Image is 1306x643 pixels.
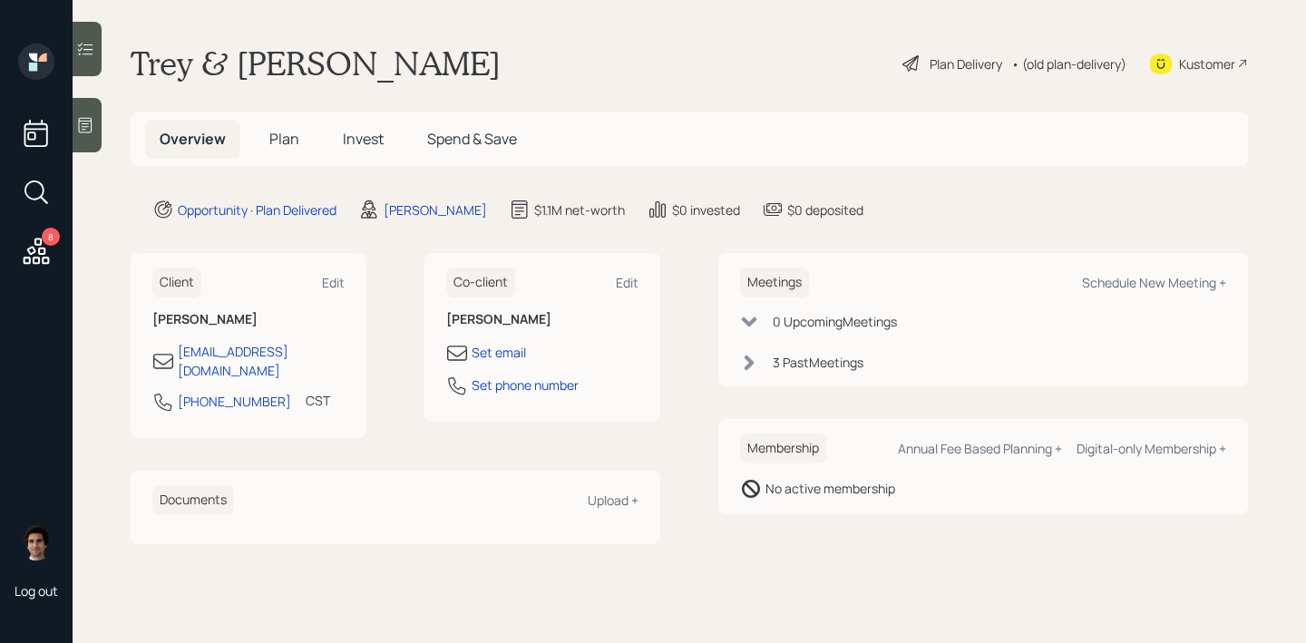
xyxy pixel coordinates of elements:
span: Overview [160,129,226,149]
span: Spend & Save [427,129,517,149]
div: Digital-only Membership + [1077,440,1226,457]
div: No active membership [765,479,895,498]
div: CST [306,391,330,410]
div: [PERSON_NAME] [384,200,487,219]
div: Annual Fee Based Planning + [898,440,1062,457]
div: $0 invested [672,200,740,219]
h6: [PERSON_NAME] [152,312,345,327]
div: Schedule New Meeting + [1082,274,1226,291]
h6: Documents [152,485,234,515]
div: $0 deposited [787,200,863,219]
h6: [PERSON_NAME] [446,312,638,327]
div: Upload + [588,492,638,509]
div: Log out [15,582,58,599]
h1: Trey & [PERSON_NAME] [131,44,501,83]
div: $1.1M net-worth [534,200,625,219]
img: harrison-schaefer-headshot-2.png [18,524,54,560]
h6: Client [152,268,201,297]
div: 0 Upcoming Meeting s [773,312,897,331]
div: Kustomer [1179,54,1235,73]
span: Invest [343,129,384,149]
div: [EMAIL_ADDRESS][DOMAIN_NAME] [178,342,345,380]
div: [PHONE_NUMBER] [178,392,291,411]
h6: Co-client [446,268,515,297]
span: Plan [269,129,299,149]
h6: Meetings [740,268,809,297]
div: Set phone number [472,375,579,395]
div: Edit [616,274,638,291]
div: Set email [472,343,526,362]
div: Opportunity · Plan Delivered [178,200,336,219]
div: 8 [42,228,60,246]
div: • (old plan-delivery) [1011,54,1126,73]
div: Plan Delivery [930,54,1002,73]
div: 3 Past Meeting s [773,353,863,372]
div: Edit [322,274,345,291]
h6: Membership [740,434,826,463]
